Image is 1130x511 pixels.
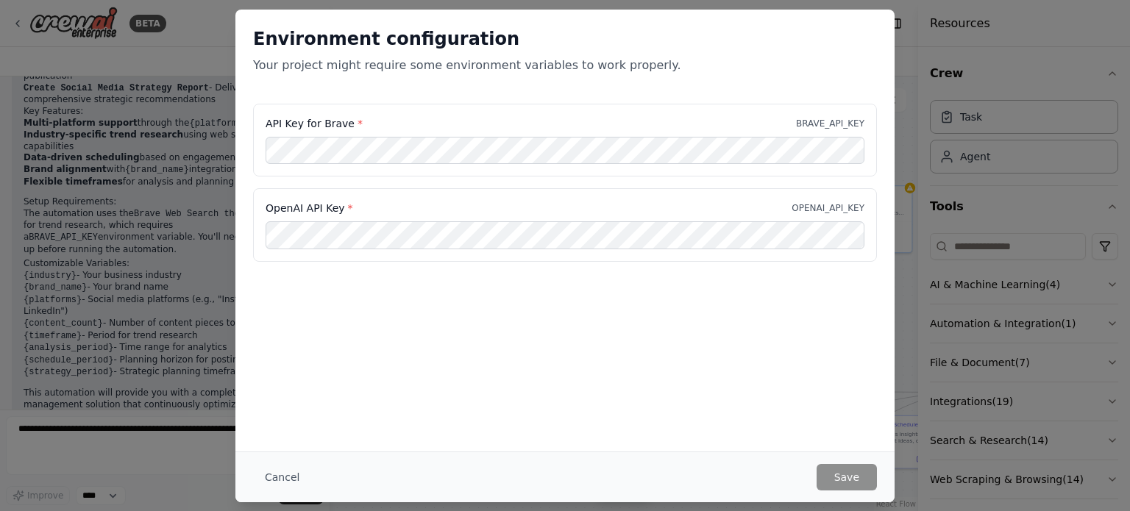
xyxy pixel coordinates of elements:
[792,202,864,214] p: OPENAI_API_KEY
[253,464,311,490] button: Cancel
[253,27,877,51] h2: Environment configuration
[817,464,877,490] button: Save
[266,116,363,131] label: API Key for Brave
[796,118,864,129] p: BRAVE_API_KEY
[266,201,353,215] label: OpenAI API Key
[253,57,877,74] p: Your project might require some environment variables to work properly.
